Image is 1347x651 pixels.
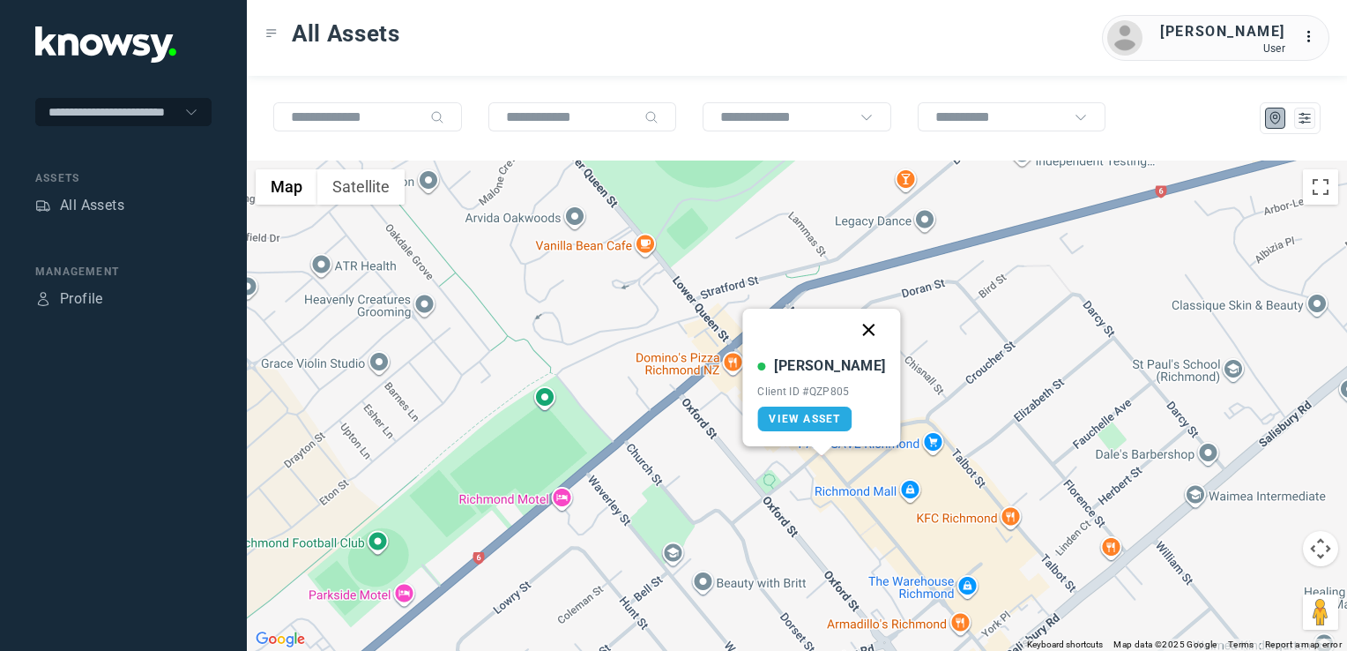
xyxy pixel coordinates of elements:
button: Toggle fullscreen view [1303,169,1338,205]
div: Assets [35,198,51,213]
div: User [1160,42,1285,55]
div: Map [1268,110,1284,126]
div: [PERSON_NAME] [1160,21,1285,42]
a: Open this area in Google Maps (opens a new window) [251,628,309,651]
div: Search [644,110,659,124]
button: Drag Pegman onto the map to open Street View [1303,595,1338,630]
a: View Asset [757,407,852,431]
div: [PERSON_NAME] [774,355,885,377]
span: Map data ©2025 Google [1113,640,1217,649]
div: Profile [60,288,103,310]
div: Client ID #QZP805 [757,385,885,398]
span: View Asset [769,413,840,425]
button: Show street map [256,169,317,205]
a: Report a map error [1265,640,1342,649]
span: All Assets [292,18,400,49]
div: Management [35,264,212,280]
div: All Assets [60,195,124,216]
div: Search [430,110,444,124]
a: ProfileProfile [35,288,103,310]
div: Toggle Menu [265,27,278,40]
tspan: ... [1304,30,1321,43]
img: Application Logo [35,26,176,63]
button: Map camera controls [1303,531,1338,566]
img: avatar.png [1107,20,1142,56]
button: Keyboard shortcuts [1027,639,1103,651]
div: Assets [35,170,212,186]
button: Close [848,309,890,351]
a: AssetsAll Assets [35,195,124,216]
div: : [1303,26,1324,50]
a: Terms (opens in new tab) [1228,640,1254,649]
img: Google [251,628,309,651]
div: Profile [35,291,51,307]
div: : [1303,26,1324,48]
button: Show satellite imagery [317,169,405,205]
div: List [1297,110,1313,126]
